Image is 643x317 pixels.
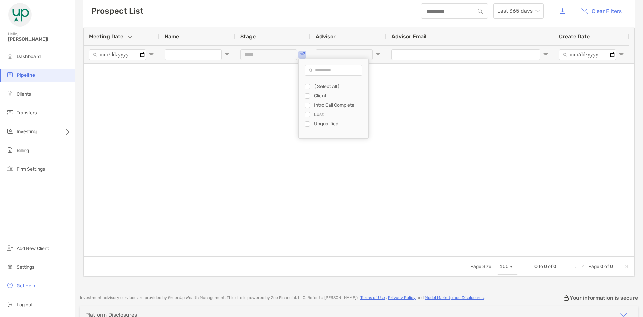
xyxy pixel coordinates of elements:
span: Clients [17,91,31,97]
div: Page Size [497,259,518,275]
img: investing icon [6,127,14,135]
span: Dashboard [17,54,41,59]
span: Transfers [17,110,37,116]
button: Clear Filters [576,4,627,18]
div: (Select All) [314,84,364,89]
img: dashboard icon [6,52,14,60]
span: Pipeline [17,72,35,78]
div: 100 [500,264,509,269]
img: get-help icon [6,281,14,289]
span: Add New Client [17,246,49,251]
span: [PERSON_NAME]! [8,36,71,42]
span: to [539,264,543,269]
div: Lost [314,112,364,117]
span: Advisor [316,33,336,40]
div: Unqualified [314,121,364,127]
span: 0 [544,264,547,269]
button: Open Filter Menu [619,52,624,57]
span: of [548,264,552,269]
p: Investment advisory services are provided by GreenUp Wealth Management . This site is powered by ... [80,295,485,300]
button: Open Filter Menu [543,52,548,57]
span: Page [588,264,599,269]
img: transfers icon [6,108,14,116]
span: Firm Settings [17,166,45,172]
div: Previous Page [580,264,586,269]
img: input icon [478,9,483,14]
h3: Prospect List [91,6,143,16]
img: billing icon [6,146,14,154]
a: Privacy Policy [388,295,416,300]
div: Intro Call Complete [314,102,364,108]
span: of [604,264,609,269]
span: 0 [534,264,538,269]
button: Open Filter Menu [149,52,154,57]
img: logout icon [6,300,14,308]
span: Stage [240,33,256,40]
a: Model Marketplace Disclosures [425,295,484,300]
input: Advisor Email Filter Input [391,49,540,60]
input: Meeting Date Filter Input [89,49,146,60]
div: Next Page [616,264,621,269]
img: clients icon [6,90,14,98]
div: Page Size: [470,264,493,269]
img: settings icon [6,263,14,271]
img: Zoe Logo [8,3,32,27]
div: Last Page [624,264,629,269]
span: Investing [17,129,37,135]
img: firm-settings icon [6,165,14,173]
p: Your information is secure [570,295,638,301]
span: 0 [610,264,613,269]
div: Client [314,93,364,99]
button: Open Filter Menu [224,52,230,57]
span: Billing [17,148,29,153]
span: 0 [600,264,603,269]
span: Create Date [559,33,590,40]
button: Open Filter Menu [300,52,305,57]
span: Last 365 days [497,4,540,18]
input: Name Filter Input [165,49,222,60]
a: Terms of Use [360,295,385,300]
span: Advisor Email [391,33,426,40]
span: Meeting Date [89,33,123,40]
input: Search filter values [305,65,362,76]
span: 0 [553,264,556,269]
img: pipeline icon [6,71,14,79]
button: Open Filter Menu [375,52,381,57]
div: Filter List [299,82,368,129]
span: Name [165,33,179,40]
img: add_new_client icon [6,244,14,252]
span: Settings [17,264,34,270]
div: Column Filter [298,59,369,139]
span: Get Help [17,283,35,289]
input: Create Date Filter Input [559,49,616,60]
div: First Page [572,264,578,269]
span: Log out [17,302,33,308]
